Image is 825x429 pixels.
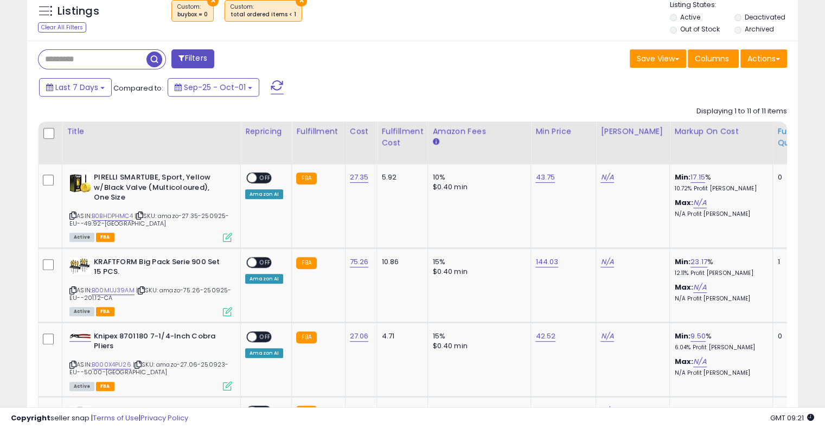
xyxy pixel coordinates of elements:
div: $0.40 min [432,267,522,277]
span: OFF [257,332,274,341]
small: FBA [296,331,316,343]
div: 15% [432,331,522,341]
img: 41zESDoygsL._SL40_.jpg [69,257,91,274]
span: FBA [96,233,114,242]
span: Sep-25 - Oct-01 [184,82,246,93]
button: Filters [171,49,214,68]
p: 6.04% Profit [PERSON_NAME] [674,344,764,351]
button: Sep-25 - Oct-01 [168,78,259,97]
span: All listings currently available for purchase on Amazon [69,307,94,316]
div: buybox = 0 [177,11,208,18]
p: N/A Profit [PERSON_NAME] [674,210,764,218]
small: FBA [296,257,316,269]
b: Max: [674,282,693,292]
b: Max: [674,197,693,208]
label: Archived [744,24,773,34]
p: 10.72% Profit [PERSON_NAME] [674,185,764,193]
small: FBA [296,172,316,184]
div: 0 [777,331,811,341]
div: Clear All Filters [38,22,86,33]
label: Deactivated [744,12,785,22]
a: Privacy Policy [140,413,188,423]
span: OFF [257,174,274,183]
span: Compared to: [113,83,163,93]
span: Columns [695,53,729,64]
div: [PERSON_NAME] [600,126,665,137]
div: Cost [350,126,373,137]
div: 0 [777,172,811,182]
div: Amazon AI [245,189,283,199]
p: 12.11% Profit [PERSON_NAME] [674,270,764,277]
button: Last 7 Days [39,78,112,97]
div: Amazon AI [245,348,283,358]
th: The percentage added to the cost of goods (COGS) that forms the calculator for Min & Max prices. [670,121,773,164]
span: | SKU: amazo-27.06-250923-EU--50.00-[GEOGRAPHIC_DATA] [69,360,228,376]
span: Custom: [231,3,296,19]
span: | SKU: amazo-27.35-250925-EU--49.92-[GEOGRAPHIC_DATA] [69,212,229,228]
b: PIRELLI SMARTUBE, Sport, Yellow w/Black Valve (Multicoloured), One Size [94,172,226,206]
div: Fulfillable Quantity [777,126,815,149]
a: B0BHDPHMC4 [92,212,133,221]
a: N/A [693,282,706,293]
div: 15% [432,257,522,267]
a: 144.03 [535,257,558,267]
div: Displaying 1 to 11 of 11 items [696,106,787,117]
div: 5.92 [381,172,419,182]
div: $0.40 min [432,341,522,351]
span: FBA [96,382,114,391]
span: All listings currently available for purchase on Amazon [69,233,94,242]
div: Min Price [535,126,591,137]
div: 10.86 [381,257,419,267]
label: Out of Stock [680,24,720,34]
a: 75.26 [350,257,369,267]
img: 514krNQc4LL._SL40_.jpg [69,172,91,194]
div: Fulfillment [296,126,340,137]
a: Terms of Use [93,413,139,423]
a: 42.52 [535,331,555,342]
b: KRAFTFORM Big Pack Serie 900 Set 15 PCS. [94,257,226,280]
div: 10% [432,172,522,182]
span: Custom: [177,3,208,19]
div: % [674,257,764,277]
div: % [674,172,764,193]
a: 27.35 [350,172,369,183]
div: Amazon Fees [432,126,526,137]
b: Min: [674,172,690,182]
b: Min: [674,331,690,341]
a: 17.15 [690,172,705,183]
div: total ordered items < 1 [231,11,296,18]
span: FBA [96,307,114,316]
div: Fulfillment Cost [381,126,423,149]
b: Knipex 8701180 7-1/4-Inch Cobra Pliers [94,331,226,354]
p: N/A Profit [PERSON_NAME] [674,369,764,377]
div: ASIN: [69,331,232,389]
span: | SKU: amazo-75.26-250925-EU--201.12-CA [69,286,231,302]
div: 4.71 [381,331,419,341]
button: Save View [630,49,686,68]
a: N/A [600,257,613,267]
strong: Copyright [11,413,50,423]
div: ASIN: [69,257,232,315]
a: B00MUJ39AM [92,286,135,295]
b: Min: [674,257,690,267]
img: 31UeO+MVwUL._SL40_.jpg [69,334,91,339]
b: Max: [674,356,693,367]
button: Actions [740,49,787,68]
div: ASIN: [69,172,232,241]
a: B000X4PU26 [92,360,131,369]
a: N/A [600,331,613,342]
a: 9.50 [690,331,706,342]
div: Markup on Cost [674,126,768,137]
label: Active [680,12,700,22]
button: Columns [688,49,739,68]
a: N/A [600,172,613,183]
a: 23.17 [690,257,707,267]
div: seller snap | | [11,413,188,424]
div: $0.40 min [432,182,522,192]
div: Repricing [245,126,287,137]
small: Amazon Fees. [432,137,439,147]
span: All listings currently available for purchase on Amazon [69,382,94,391]
div: % [674,331,764,351]
span: Last 7 Days [55,82,98,93]
p: N/A Profit [PERSON_NAME] [674,295,764,303]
